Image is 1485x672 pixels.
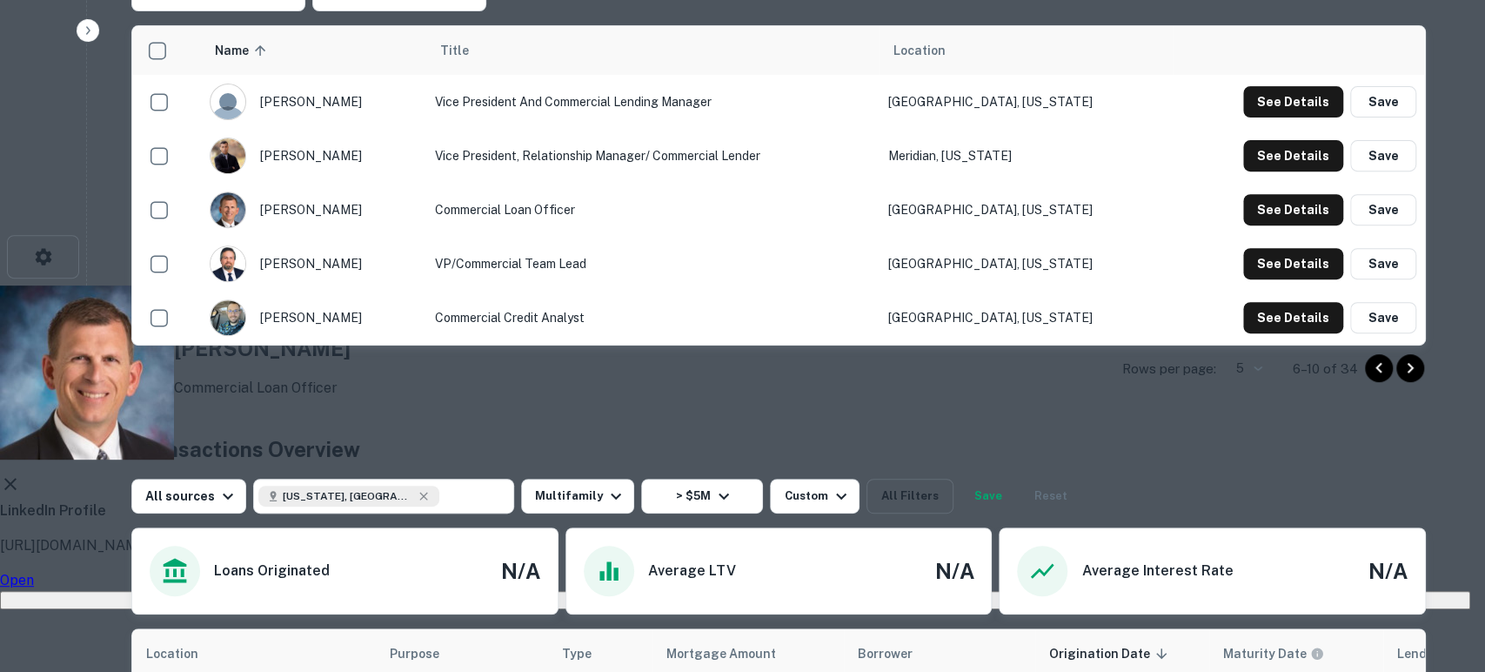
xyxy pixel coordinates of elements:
span: Maturity dates displayed may be estimated. Please contact the lender for the most accurate maturi... [1223,644,1347,663]
td: Commercial Loan Officer [425,183,879,237]
span: Title [439,40,491,61]
button: Go to previous page [1365,354,1393,382]
td: [GEOGRAPHIC_DATA], [US_STATE] [880,291,1173,345]
h4: N/A [501,555,540,587]
button: Save [1350,248,1416,279]
td: [GEOGRAPHIC_DATA], [US_STATE] [880,183,1173,237]
h4: Transactions Overview [131,433,360,465]
iframe: Chat Widget [1398,533,1485,616]
h6: Average Interest Rate [1081,561,1233,581]
td: [GEOGRAPHIC_DATA], [US_STATE] [880,237,1173,291]
td: Commercial Credit Analyst [425,291,879,345]
span: Borrower [858,643,913,664]
span: Purpose [390,643,462,664]
td: Vice President, Relationship Manager/ Commercial Lender [425,129,879,183]
button: Multifamily [521,479,634,514]
div: [PERSON_NAME] [210,192,417,228]
button: Save [1350,194,1416,225]
button: See Details [1243,302,1343,333]
span: Origination Date [1049,643,1173,664]
button: See Details [1243,248,1343,279]
h4: N/A [1368,555,1408,587]
span: Name [215,40,271,61]
td: Meridian, [US_STATE] [880,129,1173,183]
div: 5 [1223,356,1265,381]
td: [GEOGRAPHIC_DATA], [US_STATE] [880,75,1173,129]
div: Custom [784,486,851,507]
img: 1643211429674 [211,246,245,281]
button: Go to next page [1396,354,1424,382]
button: > $5M [641,479,763,514]
button: Reset [1023,479,1079,514]
button: Save your search to get updates of matches that match your search criteria. [960,479,1016,514]
div: [PERSON_NAME] [210,84,417,120]
div: [PERSON_NAME] [210,138,417,174]
span: Lender Type [1397,643,1471,664]
p: Rows per page: [1122,359,1216,380]
span: Location [146,643,221,664]
div: Maturity dates displayed may be estimated. Please contact the lender for the most accurate maturi... [1223,644,1324,663]
span: Mortgage Amount [666,643,799,664]
h6: Maturity Date [1223,644,1307,663]
span: [US_STATE], [GEOGRAPHIC_DATA] [283,488,413,504]
div: [PERSON_NAME] [210,299,417,336]
button: See Details [1243,140,1343,171]
p: 6–10 of 34 [1293,359,1358,380]
span: Type [562,643,592,664]
div: scrollable content [132,26,1425,345]
button: All Filters [866,479,953,514]
img: 1645075776194 [211,138,245,173]
td: Vice President and Commercial Lending Manager [425,75,879,129]
img: 1555989417761 [211,192,245,227]
button: See Details [1243,194,1343,225]
div: [PERSON_NAME] [210,245,417,282]
button: Save [1350,140,1416,171]
h6: Loans Originated [214,561,330,581]
button: Save [1350,86,1416,118]
h4: N/A [934,555,973,587]
h6: Average LTV [648,561,736,581]
div: All sources [145,486,238,507]
img: 9c8pery4andzj6ohjkjp54ma2 [211,84,245,119]
span: Location [893,40,946,61]
img: 1614455064642 [211,300,245,335]
button: Save [1350,302,1416,333]
td: VP/Commercial Team Lead [425,237,879,291]
button: See Details [1243,86,1343,118]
